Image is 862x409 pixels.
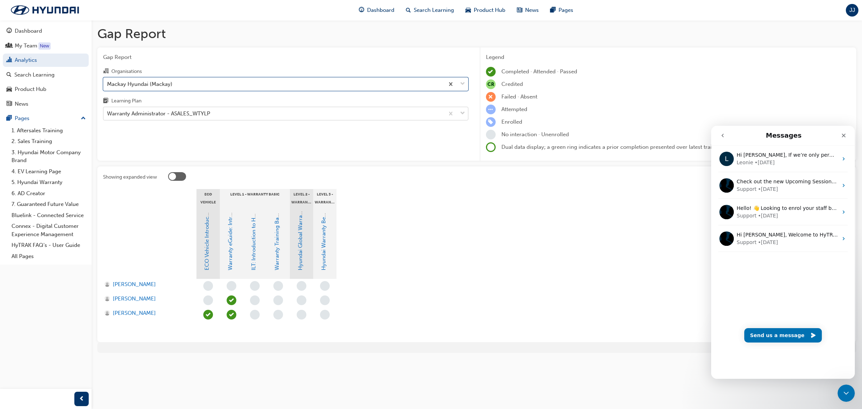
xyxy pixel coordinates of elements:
[6,72,11,78] span: search-icon
[203,295,213,305] span: learningRecordVerb_NONE-icon
[353,3,400,18] a: guage-iconDashboard
[6,57,12,64] span: chart-icon
[511,3,544,18] a: news-iconNews
[97,26,856,42] h1: Gap Report
[14,71,55,79] div: Search Learning
[274,211,280,270] a: Warranty Training Basic
[8,106,23,120] img: Profile image for Support
[26,79,496,85] span: Hello! 👋 Looking to enrol your staff but don't know how? Check out our FAQ on enrolling your team...
[6,101,12,107] span: news-icon
[290,189,313,207] div: Level 2 - Warranty Advanced
[15,27,42,35] div: Dashboard
[6,115,12,122] span: pages-icon
[846,4,858,17] button: JJ
[838,385,855,402] iframe: Intercom live chat
[9,147,89,166] a: 3. Hyundai Motor Company Brand
[9,221,89,240] a: Connex - Digital Customer Experience Management
[220,189,290,207] div: Level 1 - Warranty Basic
[250,310,260,320] span: learningRecordVerb_NONE-icon
[9,166,89,177] a: 4. EV Learning Page
[9,199,89,210] a: 7. Guaranteed Future Value
[3,83,89,96] a: Product Hub
[227,281,236,291] span: learningRecordVerb_NONE-icon
[544,3,579,18] a: pages-iconPages
[517,6,522,15] span: news-icon
[501,106,527,112] span: Attempted
[9,136,89,147] a: 2. Sales Training
[26,86,45,94] div: Support
[15,42,37,50] div: My Team
[297,281,306,291] span: learningRecordVerb_NONE-icon
[501,93,537,100] span: Failed · Absent
[486,130,496,139] span: learningRecordVerb_NONE-icon
[204,152,210,270] a: ECO Vehicle Introduction and Safety Awareness
[3,112,89,125] button: Pages
[414,6,454,14] span: Search Learning
[273,281,283,291] span: learningRecordVerb_NONE-icon
[47,86,67,94] div: • [DATE]
[3,24,89,38] a: Dashboard
[3,23,89,112] button: DashboardMy TeamAnalyticsSearch LearningProduct HubNews
[465,6,471,15] span: car-icon
[9,240,89,251] a: HyTRAK FAQ's - User Guide
[320,191,327,270] a: Hyundai Warranty Best Practice
[711,126,855,379] iframe: Intercom live chat
[103,53,468,61] span: Gap Report
[849,6,855,14] span: JJ
[47,60,67,67] div: • [DATE]
[227,310,236,320] span: learningRecordVerb_PASS-icon
[525,6,539,14] span: News
[320,310,330,320] span: learningRecordVerb_NONE-icon
[367,6,394,14] span: Dashboard
[9,188,89,199] a: 6. AD Creator
[6,28,12,35] span: guage-icon
[250,176,257,270] a: ILT: Introduction to Hyundai Warranty
[6,43,12,49] span: people-icon
[9,210,89,221] a: Bluelink - Connected Service
[501,68,577,75] span: Completed · Attended · Passed
[105,309,190,317] a: [PERSON_NAME]
[250,295,260,305] span: learningRecordVerb_NONE-icon
[79,395,84,404] span: prev-icon
[486,92,496,102] span: learningRecordVerb_FAIL-icon
[501,81,523,87] span: Credited
[474,6,505,14] span: Product Hub
[406,6,411,15] span: search-icon
[486,79,496,89] span: null-icon
[6,86,12,93] span: car-icon
[43,33,64,41] div: • [DATE]
[9,125,89,136] a: 1. Aftersales Training
[273,310,283,320] span: learningRecordVerb_NONE-icon
[460,109,465,118] span: down-icon
[9,251,89,262] a: All Pages
[107,80,172,88] div: Mackay Hyundai (Mackay)
[320,281,330,291] span: learningRecordVerb_NONE-icon
[81,114,86,123] span: up-icon
[250,281,260,291] span: learningRecordVerb_NONE-icon
[105,280,190,289] a: [PERSON_NAME]
[103,68,108,75] span: organisation-icon
[3,97,89,111] a: News
[313,189,337,207] div: Level 3 - Warranty Expert
[26,53,389,59] span: Check out the new Upcoming Sessions feature! Interact with sessions on the calendar to view your ...
[486,105,496,114] span: learningRecordVerb_ATTEMPT-icon
[103,98,108,105] span: learningplan-icon
[15,85,46,93] div: Product Hub
[26,33,42,41] div: Leonie
[227,295,236,305] span: learningRecordVerb_PASS-icon
[203,281,213,291] span: learningRecordVerb_NONE-icon
[8,79,23,93] img: Profile image for Support
[38,42,51,50] div: Tooltip anchor
[359,6,364,15] span: guage-icon
[273,295,283,305] span: learningRecordVerb_NONE-icon
[203,310,213,320] span: learningRecordVerb_COMPLETE-icon
[486,117,496,127] span: learningRecordVerb_ENROLL-icon
[460,79,465,89] span: down-icon
[8,52,23,67] img: Profile image for Support
[113,309,156,317] span: [PERSON_NAME]
[196,189,220,207] div: ECO Vehicle Program / EV [MEDICAL_DATA]
[103,174,157,181] div: Showing expanded view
